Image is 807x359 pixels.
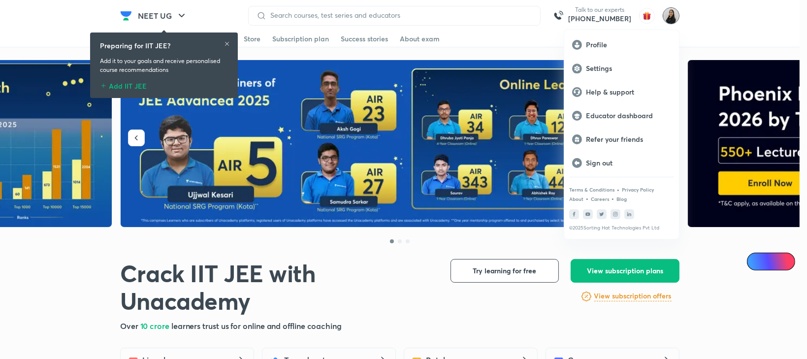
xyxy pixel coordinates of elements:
[586,135,671,144] p: Refer your friends
[586,40,671,49] p: Profile
[616,196,627,202] a: Blog
[611,194,614,203] div: •
[569,187,614,193] a: Terms & Conditions
[569,225,674,231] p: © 2025 Sorting Hat Technologies Pvt Ltd
[586,159,671,167] p: Sign out
[586,111,671,120] p: Educator dashboard
[586,88,671,97] p: Help & support
[564,80,679,104] a: Help & support
[564,33,679,57] a: Profile
[564,57,679,80] a: Settings
[622,187,654,193] a: Privacy Policy
[585,194,589,203] div: •
[591,196,609,202] a: Careers
[569,196,583,202] a: About
[616,185,620,194] div: •
[564,128,679,151] a: Refer your friends
[564,104,679,128] a: Educator dashboard
[586,64,671,73] p: Settings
